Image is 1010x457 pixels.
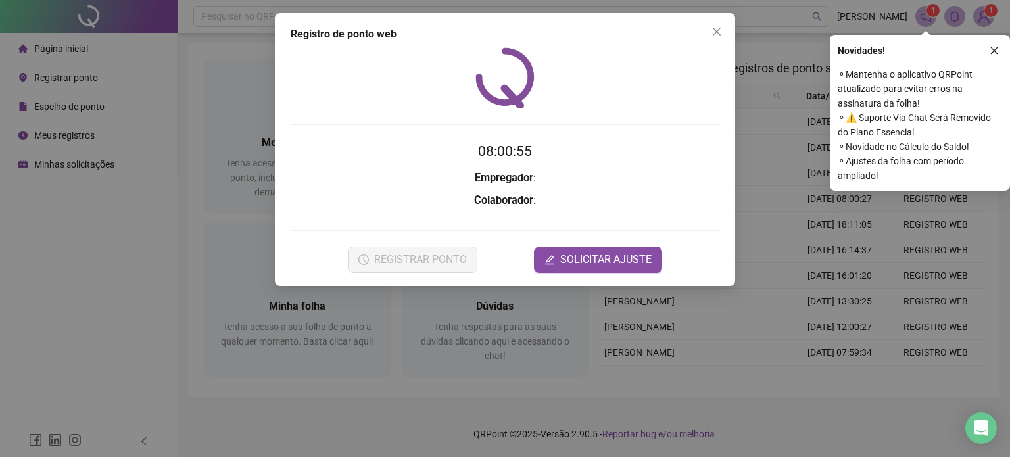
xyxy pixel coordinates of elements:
span: ⚬ Mantenha o aplicativo QRPoint atualizado para evitar erros na assinatura da folha! [838,67,1002,110]
strong: Empregador [475,172,533,184]
button: editSOLICITAR AJUSTE [534,247,662,273]
span: ⚬ Ajustes da folha com período ampliado! [838,154,1002,183]
span: Novidades ! [838,43,885,58]
h3: : [291,192,719,209]
div: Open Intercom Messenger [965,412,997,444]
div: Registro de ponto web [291,26,719,42]
span: SOLICITAR AJUSTE [560,252,652,268]
span: edit [544,254,555,265]
button: REGISTRAR PONTO [348,247,477,273]
span: close [711,26,722,37]
img: QRPoint [475,47,535,108]
button: Close [706,21,727,42]
h3: : [291,170,719,187]
span: ⚬ ⚠️ Suporte Via Chat Será Removido do Plano Essencial [838,110,1002,139]
span: ⚬ Novidade no Cálculo do Saldo! [838,139,1002,154]
time: 08:00:55 [478,143,532,159]
span: close [990,46,999,55]
strong: Colaborador [474,194,533,206]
